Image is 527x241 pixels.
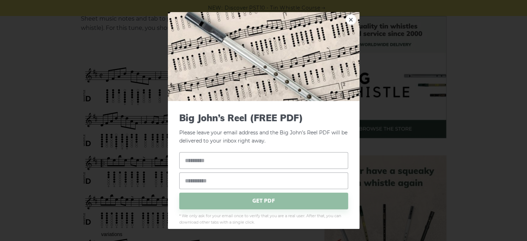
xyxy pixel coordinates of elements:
[179,112,348,145] p: Please leave your email address and the Big John’s Reel PDF will be delivered to your inbox right...
[179,112,348,123] span: Big John’s Reel (FREE PDF)
[179,213,348,226] span: * We only ask for your email once to verify that you are a real user. After that, you can downloa...
[346,14,356,25] a: ×
[168,12,359,101] img: Tin Whistle Tab Preview
[179,193,348,209] span: GET PDF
